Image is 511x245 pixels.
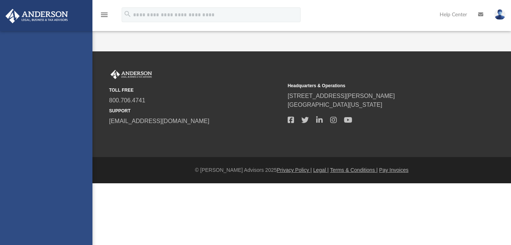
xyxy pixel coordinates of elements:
img: Anderson Advisors Platinum Portal [109,70,153,79]
a: [EMAIL_ADDRESS][DOMAIN_NAME] [109,118,209,124]
a: menu [100,14,109,19]
a: Terms & Conditions | [330,167,378,173]
small: TOLL FREE [109,87,282,93]
a: [GEOGRAPHIC_DATA][US_STATE] [288,102,382,108]
i: search [123,10,132,18]
i: menu [100,10,109,19]
a: Privacy Policy | [277,167,312,173]
a: [STREET_ADDRESS][PERSON_NAME] [288,93,395,99]
a: 800.706.4741 [109,97,145,103]
small: Headquarters & Operations [288,82,461,89]
small: SUPPORT [109,108,282,114]
a: Pay Invoices [379,167,408,173]
img: User Pic [494,9,505,20]
a: Legal | [313,167,329,173]
div: © [PERSON_NAME] Advisors 2025 [92,166,511,174]
img: Anderson Advisors Platinum Portal [3,9,70,23]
